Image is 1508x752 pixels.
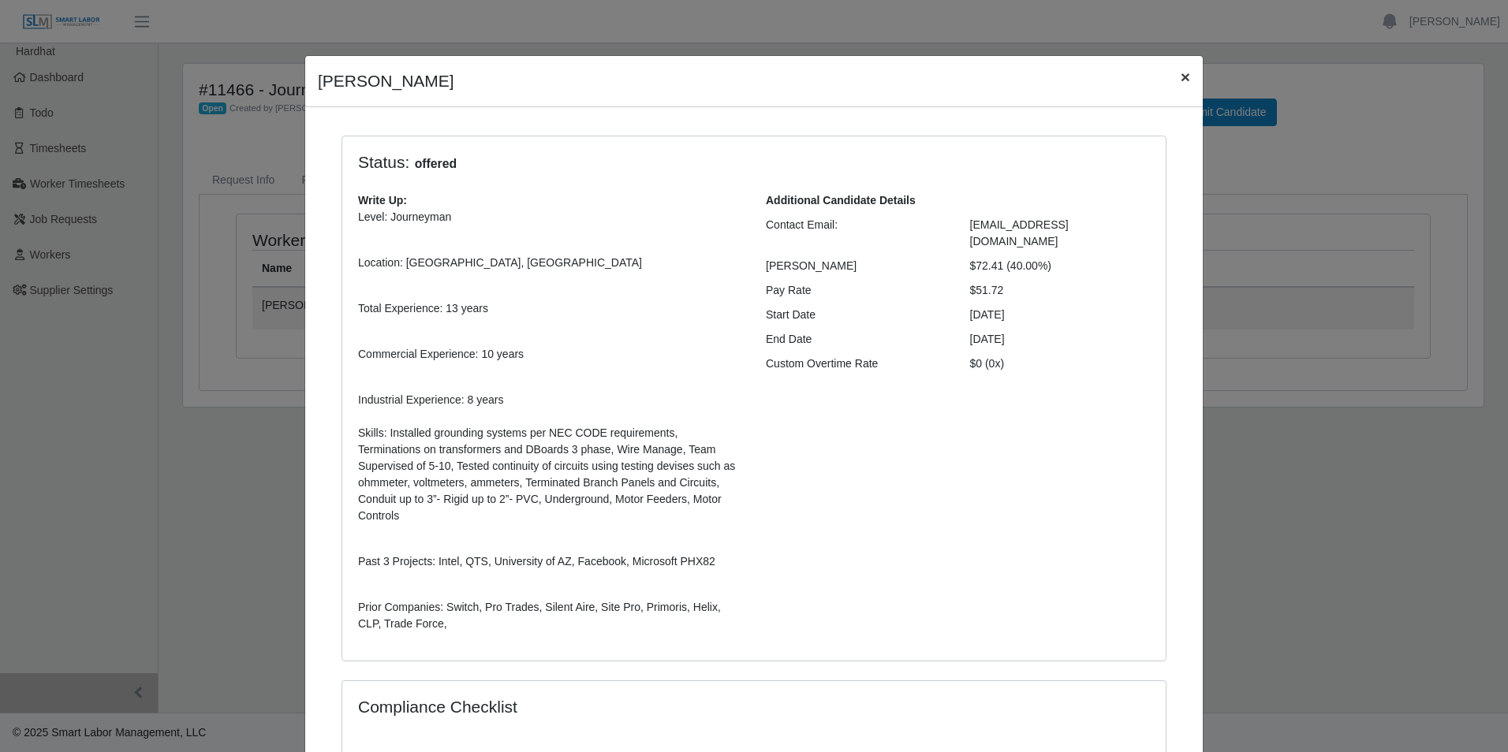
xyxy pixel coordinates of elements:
span: $0 (0x) [970,357,1005,370]
div: Pay Rate [754,282,958,299]
span: [EMAIL_ADDRESS][DOMAIN_NAME] [970,218,1069,248]
p: Industrial Experience: 8 years Skills: Installed grounding systems per NEC CODE requirements, Ter... [358,375,742,524]
div: End Date [754,331,958,348]
h4: Status: [358,152,946,173]
p: Level: Journeyman [358,209,742,225]
span: offered [409,154,461,173]
div: $72.41 (40.00%) [958,258,1163,274]
p: Total Experience: 13 years [358,284,742,317]
div: Start Date [754,307,958,323]
span: [DATE] [970,333,1005,345]
h4: [PERSON_NAME] [318,69,454,94]
b: Write Up: [358,194,407,207]
span: × [1181,68,1190,86]
b: Additional Candidate Details [766,194,916,207]
div: $51.72 [958,282,1163,299]
p: Location: [GEOGRAPHIC_DATA], [GEOGRAPHIC_DATA] [358,238,742,271]
p: Prior Companies: Switch, Pro Trades, Silent Aire, Site Pro, Primoris, Helix, CLP, Trade Force, [358,583,742,632]
h4: Compliance Checklist [358,697,878,717]
div: Custom Overtime Rate [754,356,958,372]
p: Commercial Experience: 10 years [358,329,742,363]
button: Close [1168,56,1203,98]
div: [PERSON_NAME] [754,258,958,274]
div: Contact Email: [754,217,958,250]
div: [DATE] [958,307,1163,323]
p: Past 3 Projects: Intel, QTS, University of AZ, Facebook, Microsoft PHX82 [358,537,742,570]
